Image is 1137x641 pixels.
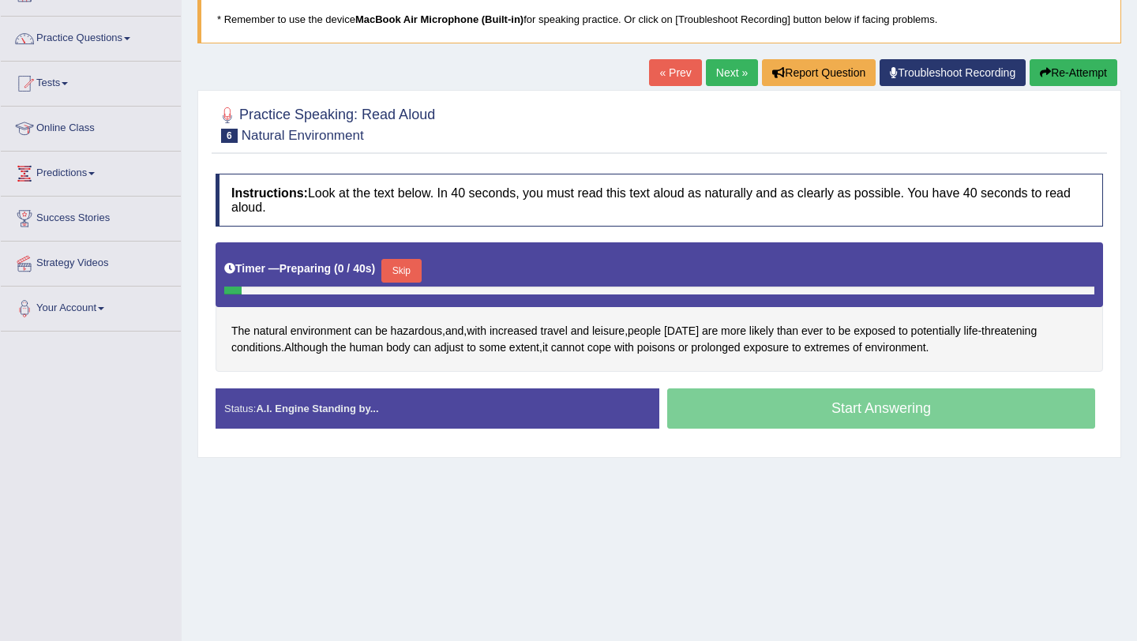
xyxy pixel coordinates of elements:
button: Skip [381,259,421,283]
span: Click to see word definition [231,323,250,339]
strong: A.I. Engine Standing by... [256,403,378,414]
span: Click to see word definition [490,323,538,339]
span: Click to see word definition [865,339,926,356]
span: Click to see word definition [479,339,506,356]
span: Click to see word definition [592,323,625,339]
span: Click to see word definition [445,323,463,339]
span: Click to see word definition [434,339,463,356]
b: 0 / 40s [338,262,372,275]
span: Click to see word definition [743,339,789,356]
span: Click to see word definition [541,323,568,339]
span: Click to see word definition [664,323,699,339]
h4: Look at the text below. In 40 seconds, you must read this text aloud as naturally and as clearly ... [216,174,1103,227]
span: Click to see word definition [981,323,1037,339]
span: Click to see word definition [253,323,287,339]
b: ( [334,262,338,275]
span: Click to see word definition [386,339,410,356]
a: Online Class [1,107,181,146]
span: Click to see word definition [839,323,851,339]
span: Click to see word definition [749,323,774,339]
a: Predictions [1,152,181,191]
span: Click to see word definition [284,339,328,356]
span: Click to see word definition [551,339,584,356]
a: Practice Questions [1,17,181,56]
span: Click to see word definition [801,323,823,339]
small: Natural Environment [242,128,364,143]
span: Click to see word definition [467,339,476,356]
span: Click to see word definition [467,323,486,339]
span: Click to see word definition [826,323,835,339]
a: « Prev [649,59,701,86]
a: Troubleshoot Recording [880,59,1026,86]
a: Tests [1,62,181,101]
span: Click to see word definition [331,339,346,356]
b: Preparing [280,262,331,275]
span: Click to see word definition [587,339,611,356]
span: Click to see word definition [792,339,801,356]
span: Click to see word definition [614,339,634,356]
span: Click to see word definition [964,323,978,339]
span: Click to see word definition [571,323,589,339]
span: Click to see word definition [391,323,442,339]
h5: Timer — [224,263,375,275]
span: Click to see word definition [628,323,661,339]
span: Click to see word definition [637,339,675,356]
b: MacBook Air Microphone (Built-in) [355,13,523,25]
span: Click to see word definition [231,339,281,356]
a: Next » [706,59,758,86]
span: Click to see word definition [509,339,539,356]
span: Click to see word definition [853,339,862,356]
h2: Practice Speaking: Read Aloud [216,103,435,143]
span: Click to see word definition [413,339,431,356]
button: Re-Attempt [1030,59,1117,86]
span: Click to see word definition [375,323,388,339]
span: Click to see word definition [899,323,908,339]
div: , , , - . , . [216,242,1103,371]
span: Click to see word definition [691,339,740,356]
span: 6 [221,129,238,143]
a: Success Stories [1,197,181,236]
span: Click to see word definition [777,323,798,339]
div: Status: [216,388,659,429]
span: Click to see word definition [911,323,961,339]
span: Click to see word definition [542,339,548,356]
span: Click to see word definition [702,323,718,339]
span: Click to see word definition [349,339,383,356]
a: Your Account [1,287,181,326]
span: Click to see word definition [678,339,688,356]
b: ) [372,262,376,275]
b: Instructions: [231,186,308,200]
button: Report Question [762,59,876,86]
span: Click to see word definition [804,339,850,356]
span: Click to see word definition [355,323,373,339]
span: Click to see word definition [854,323,895,339]
span: Click to see word definition [291,323,351,339]
span: Click to see word definition [721,323,746,339]
a: Strategy Videos [1,242,181,281]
